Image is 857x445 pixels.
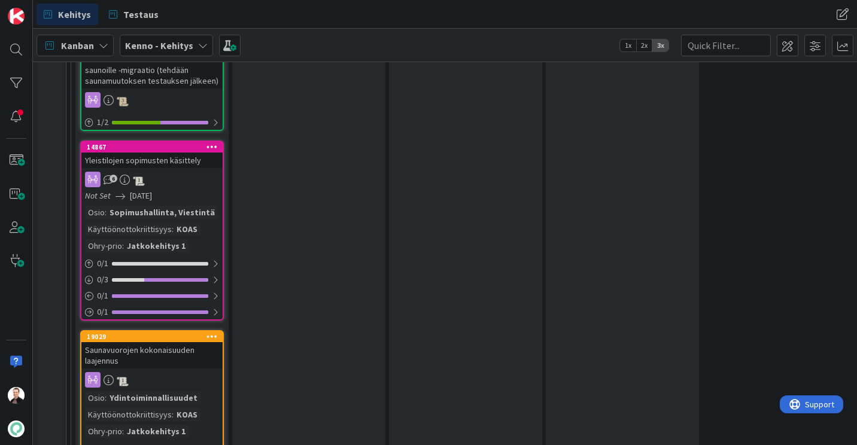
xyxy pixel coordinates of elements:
[80,39,224,131] a: Sauna rentablien luominen tuotannon saunoille -migraatio (tehdään saunamuutoksen testauksen jälke...
[122,239,124,252] span: :
[125,39,193,51] b: Kenno - Kehitys
[681,35,771,56] input: Quick Filter...
[85,408,172,421] div: Käyttöönottokriittisyys
[8,8,25,25] img: Visit kanbanzone.com
[110,175,117,182] span: 6
[81,115,223,130] div: 1/2
[81,256,223,271] div: 0/1
[85,222,172,236] div: Käyttöönottokriittisyys
[58,7,91,22] span: Kehitys
[105,206,107,219] span: :
[174,408,200,421] div: KOAS
[61,38,94,53] span: Kanban
[81,142,223,168] div: 14867Yleistilojen sopimusten käsittely
[81,41,223,89] div: Sauna rentablien luominen tuotannon saunoille -migraatio (tehdään saunamuutoksen testauksen jälkeen)
[85,391,105,404] div: Osio
[124,239,189,252] div: Jatkokehitys 1
[97,273,108,286] span: 0 / 3
[37,4,98,25] a: Kehitys
[620,39,636,51] span: 1x
[85,425,122,438] div: Ohry-prio
[87,143,223,151] div: 14867
[87,333,223,341] div: 19029
[81,342,223,368] div: Saunavuorojen kokonaisuuden laajennus
[107,391,200,404] div: Ydintoiminnallisuudet
[25,2,54,16] span: Support
[652,39,668,51] span: 3x
[81,153,223,168] div: Yleistilojen sopimusten käsittely
[97,116,108,129] span: 1 / 2
[81,51,223,89] div: Sauna rentablien luominen tuotannon saunoille -migraatio (tehdään saunamuutoksen testauksen jälkeen)
[172,222,174,236] span: :
[123,7,159,22] span: Testaus
[97,289,108,302] span: 0 / 1
[636,39,652,51] span: 2x
[174,222,200,236] div: KOAS
[81,142,223,153] div: 14867
[85,190,111,201] i: Not Set
[97,257,108,270] span: 0 / 1
[102,4,166,25] a: Testaus
[85,239,122,252] div: Ohry-prio
[8,387,25,404] img: VP
[85,206,105,219] div: Osio
[81,272,223,287] div: 0/3
[130,190,152,202] span: [DATE]
[105,391,107,404] span: :
[81,331,223,342] div: 19029
[172,408,174,421] span: :
[80,141,224,321] a: 14867Yleistilojen sopimusten käsittelyNot Set[DATE]Osio:Sopimushallinta, ViestintäKäyttöönottokri...
[97,306,108,318] span: 0 / 1
[8,420,25,437] img: avatar
[81,304,223,319] div: 0/1
[122,425,124,438] span: :
[81,288,223,303] div: 0/1
[81,331,223,368] div: 19029Saunavuorojen kokonaisuuden laajennus
[107,206,218,219] div: Sopimushallinta, Viestintä
[124,425,189,438] div: Jatkokehitys 1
